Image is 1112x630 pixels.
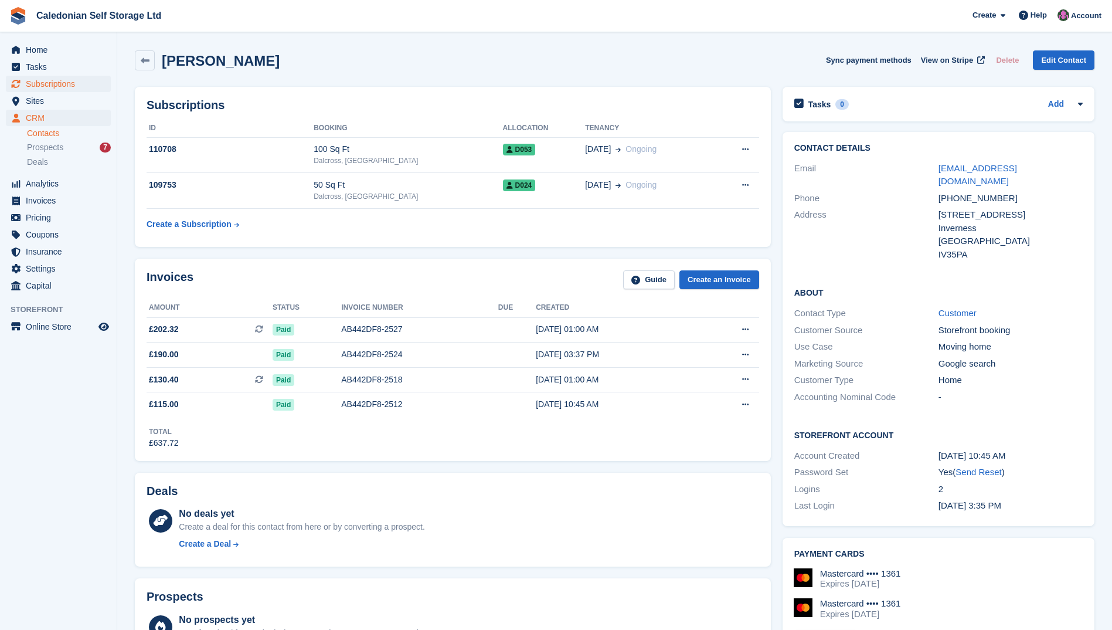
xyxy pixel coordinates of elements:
span: Tasks [26,59,96,75]
th: Invoice number [341,299,498,317]
span: CRM [26,110,96,126]
th: Due [498,299,536,317]
div: AB442DF8-2527 [341,323,498,336]
span: £190.00 [149,348,179,361]
span: Paid [273,324,294,336]
a: menu [6,226,111,243]
a: View on Stripe [916,50,987,70]
span: Create [972,9,996,21]
div: Marketing Source [794,357,938,371]
div: AB442DF8-2524 [341,348,498,361]
th: ID [147,119,314,138]
a: menu [6,175,111,192]
div: Password Set [794,466,938,479]
th: Tenancy [585,119,715,138]
a: Customer [938,308,977,318]
th: Allocation [503,119,586,138]
span: Storefront [11,304,117,316]
th: Status [273,299,341,317]
span: Capital [26,277,96,294]
span: D024 [503,179,536,191]
a: Deals [27,156,111,168]
a: menu [6,93,111,109]
div: Logins [794,483,938,496]
th: Created [536,299,696,317]
h2: Subscriptions [147,99,759,112]
div: Storefront booking [938,324,1083,337]
a: menu [6,209,111,226]
a: Guide [623,270,675,290]
div: Customer Type [794,374,938,387]
span: Paid [273,399,294,411]
a: Edit Contact [1033,50,1094,70]
div: Accounting Nominal Code [794,391,938,404]
div: Mastercard •••• 1361 [820,568,901,579]
div: Expires [DATE] [820,609,901,619]
div: Use Case [794,340,938,354]
h2: Contact Details [794,144,1083,153]
span: £115.00 [149,398,179,411]
span: Ongoing [625,144,657,154]
span: Insurance [26,243,96,260]
a: Prospects 7 [27,141,111,154]
h2: About [794,286,1083,298]
div: [STREET_ADDRESS] [938,208,1083,222]
div: Last Login [794,499,938,513]
img: Lois Holling [1057,9,1069,21]
div: No deals yet [179,507,424,521]
div: [DATE] 01:00 AM [536,374,696,386]
div: 7 [100,143,111,153]
div: £637.72 [149,437,179,449]
span: Pricing [26,209,96,226]
span: Paid [273,349,294,361]
span: Sites [26,93,96,109]
div: Dalcross, [GEOGRAPHIC_DATA] [314,155,502,166]
div: Home [938,374,1083,387]
span: Prospects [27,142,63,153]
div: Expires [DATE] [820,578,901,589]
div: Create a Subscription [147,218,232,231]
a: menu [6,42,111,58]
span: Ongoing [625,180,657,189]
a: Add [1048,98,1064,111]
div: [DATE] 10:45 AM [938,449,1083,463]
div: Google search [938,357,1083,371]
img: Mastercard Logo [794,598,812,617]
div: Mastercard •••• 1361 [820,598,901,609]
div: Account Created [794,449,938,463]
div: Inverness [938,222,1083,235]
span: Subscriptions [26,76,96,92]
a: Send Reset [955,467,1001,477]
h2: Tasks [808,99,831,110]
span: [DATE] [585,179,611,191]
span: Settings [26,260,96,277]
a: menu [6,76,111,92]
h2: Invoices [147,270,193,290]
span: Paid [273,374,294,386]
span: Deals [27,157,48,168]
span: Account [1071,10,1101,22]
div: Total [149,426,179,437]
div: 110708 [147,143,314,155]
a: Create a Subscription [147,214,239,235]
a: menu [6,59,111,75]
span: Analytics [26,175,96,192]
img: stora-icon-8386f47178a22dfd0bd8f6a31ec36ba5ce8667c1dd55bd0f319d3a0aa187defe.svg [9,7,27,25]
div: [GEOGRAPHIC_DATA] [938,235,1083,248]
button: Sync payment methods [826,50,912,70]
a: menu [6,319,111,335]
div: IV35PA [938,248,1083,262]
span: ( ) [953,467,1004,477]
th: Booking [314,119,502,138]
a: Caledonian Self Storage Ltd [32,6,166,25]
span: Help [1031,9,1047,21]
span: [DATE] [585,143,611,155]
div: AB442DF8-2512 [341,398,498,411]
a: Contacts [27,128,111,139]
div: 50 Sq Ft [314,179,502,191]
a: Create an Invoice [679,270,759,290]
time: 2025-09-27 14:35:24 UTC [938,500,1001,510]
a: menu [6,260,111,277]
h2: Payment cards [794,550,1083,559]
div: Create a Deal [179,538,231,550]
